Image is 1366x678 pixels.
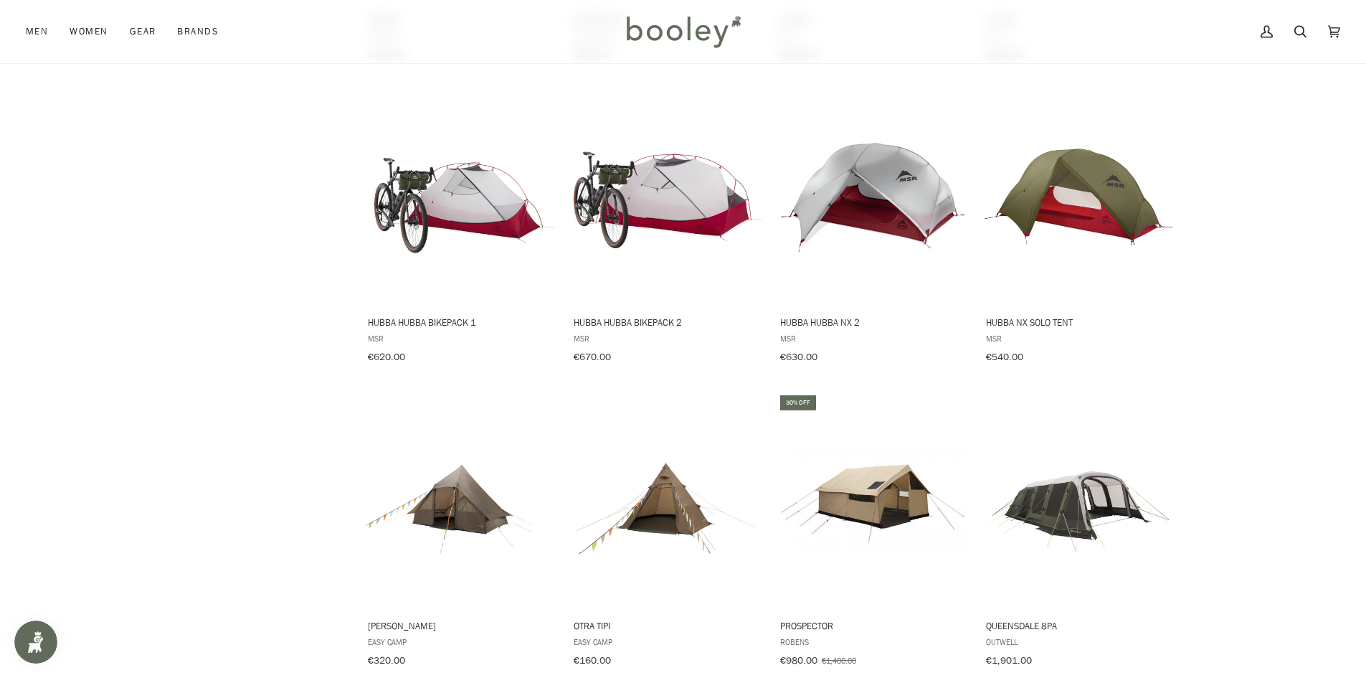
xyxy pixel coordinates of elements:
[986,619,1172,632] span: Queensdale 8PA
[986,654,1032,667] span: €1,901.00
[780,332,966,344] span: MSR
[780,654,817,667] span: €980.00
[571,90,762,368] a: Hubba Hubba Bikepack 2
[574,636,759,648] span: Easy Camp
[368,332,554,344] span: MSR
[571,406,762,596] img: Easy Camp Otra Tipi Dark Sand - Booley Galway
[70,24,108,39] span: Women
[986,316,1172,329] span: Hubba NX Solo Tent
[366,90,556,368] a: Hubba Hubba Bikepack 1
[780,619,966,632] span: Prospector
[368,350,405,364] span: €620.00
[780,316,966,329] span: Hubba Hubba NX 2
[574,619,759,632] span: Otra Tipi
[986,350,1023,364] span: €540.00
[14,621,57,664] iframe: Button to open loyalty program pop-up
[778,90,968,368] a: Hubba Hubba NX 2
[366,103,556,293] img: MSR Hubba Hubba Bikepack 1 Green - Booley Galway
[778,393,968,672] a: Prospector
[984,103,1174,293] img: MSR Hubba NX Solo Tent - Booley Galway
[778,103,968,293] img: MSR Hubba Hubba NX 2 Grey - Booley Galway
[984,90,1174,368] a: Hubba NX Solo Tent
[780,395,816,410] div: 30% off
[574,654,611,667] span: €160.00
[130,24,156,39] span: Gear
[366,406,556,596] img: Easy Camp Orsa Cabin Dark Sand - Booley Galway
[574,316,759,329] span: Hubba Hubba Bikepack 2
[177,24,219,39] span: Brands
[368,619,554,632] span: [PERSON_NAME]
[574,350,611,364] span: €670.00
[780,636,966,648] span: Robens
[366,393,556,672] a: Orsa Cabin
[571,393,762,672] a: Otra Tipi
[780,350,817,364] span: €630.00
[778,406,968,596] img: Robens Prospector - Booley Galway
[986,332,1172,344] span: MSR
[822,654,856,667] span: €1,400.00
[984,406,1174,596] img: Outwell Queensdale 8PA - Booley Galway
[620,11,746,52] img: Booley
[26,24,48,39] span: Men
[368,636,554,648] span: Easy Camp
[368,654,405,667] span: €320.00
[571,103,762,293] img: MSR Hubba Hubba Bikepack 2 Green - Booley Galway
[368,316,554,329] span: Hubba Hubba Bikepack 1
[986,636,1172,648] span: Outwell
[984,393,1174,672] a: Queensdale 8PA
[574,332,759,344] span: MSR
